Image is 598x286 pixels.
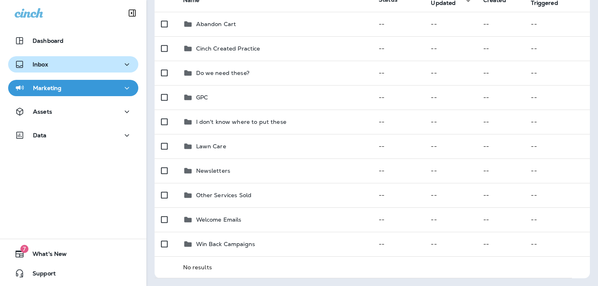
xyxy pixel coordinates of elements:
td: -- [524,134,590,158]
td: -- [524,61,590,85]
button: Inbox [8,56,138,73]
td: -- [424,134,476,158]
td: -- [477,158,525,183]
button: Assets [8,103,138,120]
td: -- [424,183,476,207]
button: 7What's New [8,246,138,262]
td: -- [477,110,525,134]
p: I don't know where to put these [196,119,286,125]
p: Inbox [33,61,48,68]
td: -- [477,61,525,85]
td: -- [424,207,476,232]
span: 7 [20,245,28,253]
td: -- [372,85,424,110]
span: What's New [24,251,67,260]
td: -- [524,232,590,256]
p: Other Services Sold [196,192,252,198]
td: -- [424,36,476,61]
button: Dashboard [8,33,138,49]
td: -- [477,85,525,110]
span: Support [24,270,56,280]
button: Support [8,265,138,282]
td: -- [477,232,525,256]
td: -- [372,12,424,36]
p: Win Back Campaigns [196,241,255,247]
td: -- [372,110,424,134]
td: -- [372,183,424,207]
p: Do we need these? [196,70,249,76]
p: GPC [196,94,208,101]
p: Cinch Created Practice [196,45,260,52]
td: -- [424,158,476,183]
td: -- [372,207,424,232]
td: No results [177,256,572,278]
td: -- [372,232,424,256]
td: -- [524,110,590,134]
td: -- [524,36,590,61]
button: Marketing [8,80,138,96]
td: -- [524,12,590,36]
td: -- [372,158,424,183]
p: Newsletters [196,167,231,174]
td: -- [372,61,424,85]
td: -- [477,183,525,207]
td: -- [424,12,476,36]
td: -- [424,61,476,85]
td: -- [372,36,424,61]
p: Welcome Emails [196,216,242,223]
button: Collapse Sidebar [121,5,144,21]
td: -- [524,183,590,207]
p: Lawn Care [196,143,226,150]
td: -- [424,232,476,256]
p: Marketing [33,85,61,91]
p: Data [33,132,47,139]
td: -- [524,207,590,232]
td: -- [424,85,476,110]
p: Dashboard [33,37,63,44]
td: -- [477,134,525,158]
td: -- [524,85,590,110]
p: Assets [33,108,52,115]
td: -- [477,207,525,232]
td: -- [477,12,525,36]
td: -- [477,36,525,61]
p: Abandon Cart [196,21,236,27]
button: Data [8,127,138,143]
td: -- [524,158,590,183]
td: -- [424,110,476,134]
td: -- [372,134,424,158]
